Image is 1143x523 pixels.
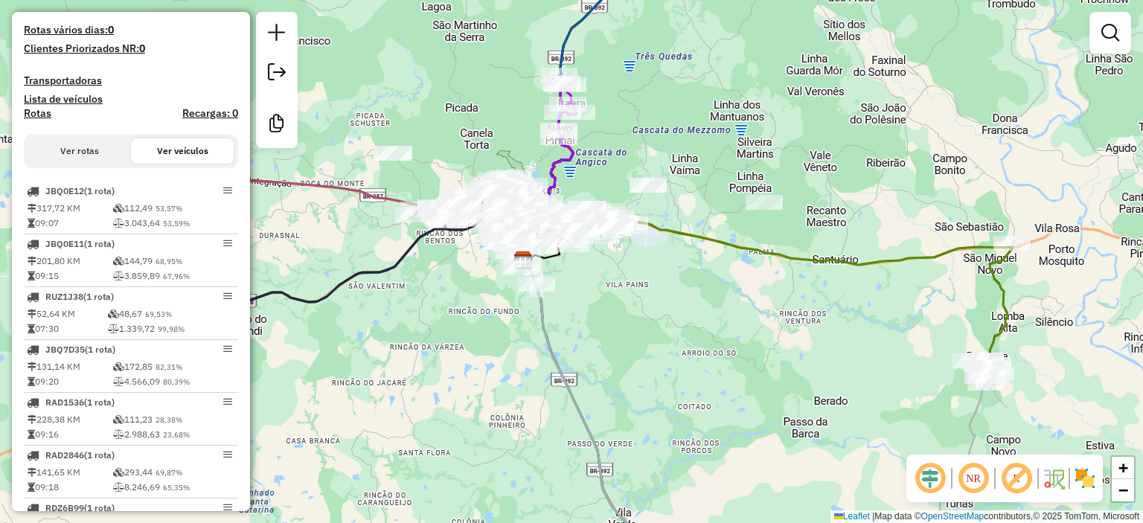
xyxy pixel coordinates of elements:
div: Atividade não roteirizada - MARIA DE FATIMA GOME [476,185,513,199]
span: 23,68% [163,430,190,440]
span: RDZ6B99 [45,502,84,513]
em: Opções [223,344,232,353]
span: 69,87% [156,468,182,478]
td: 228,38 KM [27,412,112,427]
h4: Lista de veículos [24,93,238,106]
div: Atividade não roteirizada - CLAUDEMIR LEMOS DA M [445,193,482,208]
a: Zoom out [1112,479,1134,501]
span: 82,31% [156,362,182,372]
strong: 0 [139,42,145,55]
td: 112,49 [112,201,235,216]
div: Atividade não roteirizada - FREDERICO CAMPOS FILHO 02325448088 [746,195,783,210]
span: (1 Rota) [84,397,115,408]
div: Atividade não roteirizada - CAMISA 10 [476,213,513,228]
td: 52,64 KM [27,307,107,321]
em: Opções [223,186,232,195]
td: 172,85 [112,359,235,374]
div: Atividade não roteirizada - 43 [506,193,543,208]
div: Atividade não roteirizada - TIMBAUVA BEBIDAS [549,233,586,248]
div: Atividade não roteirizada - MOUGLI SILVEIRA BAR [425,211,462,226]
div: Atividade não roteirizada - UFFA REDE DE LOJAS DE PROXIMIDADE LTDA [498,193,535,208]
a: Exportar sessão [262,57,292,91]
td: 1.339,72 [107,321,235,336]
span: JBQ7D35 [45,344,85,355]
div: Atividade não roteirizada - MARIELE SOARES CARNE [442,196,479,211]
span: | [872,511,874,522]
h4: Rotas vários dias: [24,24,238,36]
a: OpenStreetMap [921,511,984,522]
td: 48,67 [107,307,235,321]
span: RUZ1J38 [45,291,83,302]
div: Atividade não roteirizada - BANGALO MOTEIS [498,229,535,244]
div: Atividade não roteirizada - MINI MERCADO TAMY [431,214,468,228]
div: Atividade não roteirizada - EVANDRO OLIVEIRA SOARES 01633229025 [481,179,519,193]
td: 3.859,89 [112,269,235,283]
div: Atividade não roteirizada - CELIO ANTONIO JAROSC [487,199,524,214]
span: JBQ0E11 [45,238,84,249]
div: Atividade não roteirizada - 21 [482,176,519,191]
td: 144,79 [112,254,235,269]
div: Atividade não roteirizada - 57.176.951 WILLIAM SANTOS DE CAMARGO [444,195,481,210]
span: 67,96% [163,272,190,281]
span: 99,98% [158,324,185,334]
h4: Clientes Priorizados NR: [24,42,238,55]
td: 09:07 [27,216,112,231]
div: Atividade não roteirizada - 61.176.801 FABRICIO GOMES DEGLIUOMENI [470,180,507,195]
div: Atividade não roteirizada - JOCELI MORAES DA SIL [472,187,509,202]
div: Atividade não roteirizada - PAULO ROBERTO CORREA RODRIGUES 009093110 [493,179,530,193]
td: 4.566,09 [112,374,235,389]
a: Exibir filtros [1095,18,1125,48]
span: 65,35% [163,483,190,492]
div: Atividade não roteirizada - CAMOBIER [595,219,633,234]
strong: 0 [108,23,114,36]
div: Atividade não roteirizada - CASA DAS BEBIDAS [483,198,520,213]
div: Atividade não roteirizada - 56.912.049 PEDRO HIROITO NAKASHIMA [455,204,492,219]
em: Opções [223,292,232,301]
a: Leaflet [834,511,870,522]
div: Atividade não roteirizada - SUPERMERCADO FERRARI [499,181,537,196]
span: 28,38% [156,415,182,425]
td: 09:16 [27,427,112,442]
div: Atividade não roteirizada - 16 [442,197,479,212]
div: Atividade não roteirizada - BARCELOS E BERNARDI [519,231,557,246]
em: Opções [223,239,232,248]
div: Atividade não roteirizada - JORGE ADEMIR MARTINS [476,185,513,200]
div: Atividade não roteirizada - DAVI GOZAROTO [569,201,606,216]
span: 53,57% [156,204,182,214]
td: 8.246,69 [112,480,235,495]
span: 68,95% [156,257,182,266]
span: Ocultar deslocamento [912,461,948,496]
div: Atividade não roteirizada - SUPERMERCADO BERTAGN [595,214,632,229]
div: Atividade não roteirizada - MARCIO RAYMUNDO [630,178,667,193]
td: 09:20 [27,374,112,389]
div: Atividade não roteirizada - IZONETE TEREZINHA NE [596,210,633,225]
h4: Recargas: 0 [182,107,238,120]
button: Ver rotas [28,138,131,164]
span: RAD2846 [45,449,84,461]
span: Ocultar NR [955,461,991,496]
div: Atividade não roteirizada - 12 [484,177,522,192]
td: 293,44 [112,465,235,480]
div: Atividade não roteirizada - MARISA BRUTTI LUCAS [435,198,473,213]
div: Atividade não roteirizada - 58.916.988 CLAUDIO RODRIGUES REIS [484,175,521,190]
div: Atividade não roteirizada - 12 [484,177,521,192]
span: (1 Rota) [83,291,114,302]
span: 69,53% [145,309,172,319]
span: RAD1536 [45,397,84,408]
em: Opções [223,397,232,406]
span: (1 Rota) [85,344,115,355]
div: Atividade não roteirizada - SALUT e EVENTOS [510,196,548,211]
td: 141,65 KM [27,465,112,480]
span: Exibir rótulo [999,461,1034,496]
div: Atividade não roteirizada - TREINO COMERCIO DE C [505,182,542,197]
div: Atividade não roteirizada - ITAMAR LOPES DO ROSA [993,236,1031,251]
div: Atividade não roteirizada - CARLOS ANTONIO DALLA [560,222,597,237]
span: (1 Rota) [84,238,115,249]
span: (1 Rota) [84,449,115,461]
div: Map data © contributors,© 2025 TomTom, Microsoft [830,510,1143,523]
a: Rotas [24,107,51,120]
td: 09:15 [27,269,112,283]
img: CDD Santa Maria [513,251,533,270]
a: Nova sessão e pesquisa [262,18,292,51]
